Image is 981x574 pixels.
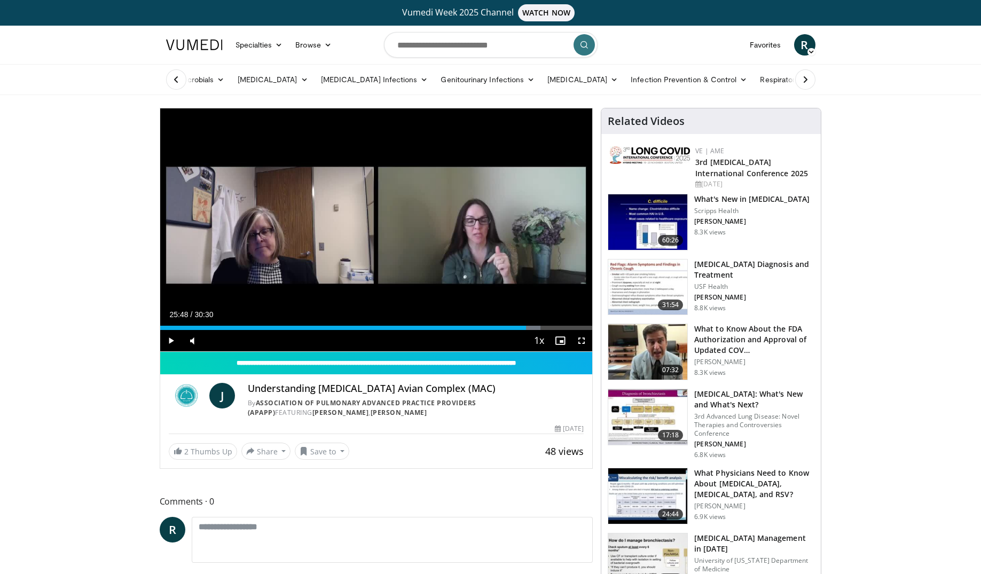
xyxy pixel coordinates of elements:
div: By FEATURING , [248,398,584,418]
span: 17:18 [658,430,684,441]
span: 60:26 [658,235,684,246]
span: 07:32 [658,365,684,375]
button: Mute [182,330,203,351]
span: 25:48 [170,310,189,319]
div: [DATE] [555,424,584,434]
a: 17:18 [MEDICAL_DATA]: What's New and What's Next? 3rd Advanced Lung Disease: Novel Therapies and ... [608,389,814,459]
img: 8828b190-63b7-4755-985f-be01b6c06460.150x105_q85_crop-smart_upscale.jpg [608,194,687,250]
a: VE | AME [695,146,724,155]
p: [PERSON_NAME] [694,358,814,366]
img: VuMedi Logo [166,40,223,50]
a: Genitourinary Infections [434,69,541,90]
a: R [794,34,815,56]
img: a1e50555-b2fd-4845-bfdc-3eac51376964.150x105_q85_crop-smart_upscale.jpg [608,324,687,380]
img: a2792a71-925c-4fc2-b8ef-8d1b21aec2f7.png.150x105_q85_autocrop_double_scale_upscale_version-0.2.jpg [610,146,690,164]
h3: What to Know About the FDA Authorization and Approval of Updated COV… [694,324,814,356]
img: 8723abe7-f9a9-4f6c-9b26-6bd057632cd6.150x105_q85_crop-smart_upscale.jpg [608,389,687,445]
a: Favorites [743,34,788,56]
h3: [MEDICAL_DATA] Diagnosis and Treatment [694,259,814,280]
p: University of [US_STATE] Department of Medicine [694,556,814,573]
a: [MEDICAL_DATA] [231,69,315,90]
span: 2 [184,446,189,457]
h4: Related Videos [608,115,685,128]
img: 912d4c0c-18df-4adc-aa60-24f51820003e.150x105_q85_crop-smart_upscale.jpg [608,260,687,315]
a: 24:44 What Physicians Need to Know About [MEDICAL_DATA], [MEDICAL_DATA], and RSV? [PERSON_NAME] 6... [608,468,814,524]
h3: What Physicians Need to Know About [MEDICAL_DATA], [MEDICAL_DATA], and RSV? [694,468,814,500]
a: 07:32 What to Know About the FDA Authorization and Approval of Updated COV… [PERSON_NAME] 8.3K views [608,324,814,380]
a: 60:26 What's New in [MEDICAL_DATA] Scripps Health [PERSON_NAME] 8.3K views [608,194,814,250]
a: 31:54 [MEDICAL_DATA] Diagnosis and Treatment USF Health [PERSON_NAME] 8.8K views [608,259,814,316]
h3: What's New in [MEDICAL_DATA] [694,194,810,205]
p: [PERSON_NAME] [694,502,814,510]
a: 2 Thumbs Up [169,443,237,460]
h3: [MEDICAL_DATA]: What's New and What's Next? [694,389,814,410]
p: [PERSON_NAME] [694,217,810,226]
a: 3rd [MEDICAL_DATA] International Conference 2025 [695,157,808,178]
a: Vumedi Week 2025 ChannelWATCH NOW [168,4,814,21]
button: Save to [295,443,349,460]
p: USF Health [694,282,814,291]
div: [DATE] [695,179,812,189]
a: Infection Prevention & Control [624,69,754,90]
button: Share [241,443,291,460]
button: Fullscreen [571,330,592,351]
h3: [MEDICAL_DATA] Management in [DATE] [694,533,814,554]
p: 8.8K views [694,304,726,312]
button: Play [160,330,182,351]
a: Respiratory Infections [754,69,853,90]
span: WATCH NOW [518,4,575,21]
div: Progress Bar [160,326,593,330]
a: [MEDICAL_DATA] Infections [315,69,435,90]
a: J [209,383,235,408]
a: Specialties [229,34,289,56]
a: [PERSON_NAME] [312,408,369,417]
p: 6.8K views [694,451,726,459]
p: 6.9K views [694,513,726,521]
button: Playback Rate [528,330,550,351]
a: [PERSON_NAME] [371,408,427,417]
span: 30:30 [194,310,213,319]
span: 48 views [545,445,584,458]
p: 3rd Advanced Lung Disease: Novel Therapies and Controversies Conference [694,412,814,438]
a: Browse [289,34,338,56]
p: 8.3K views [694,368,726,377]
button: Enable picture-in-picture mode [550,330,571,351]
p: [PERSON_NAME] [694,293,814,302]
span: / [191,310,193,319]
input: Search topics, interventions [384,32,598,58]
img: Association of Pulmonary Advanced Practice Providers (APAPP) [169,383,205,408]
a: Association of Pulmonary Advanced Practice Providers (APAPP) [248,398,476,417]
span: 24:44 [658,509,684,520]
a: [MEDICAL_DATA] [541,69,624,90]
h4: Understanding [MEDICAL_DATA] Avian Complex (MAC) [248,383,584,395]
span: Comments 0 [160,494,593,508]
p: 8.3K views [694,228,726,237]
video-js: Video Player [160,108,593,352]
img: 91589b0f-a920-456c-982d-84c13c387289.150x105_q85_crop-smart_upscale.jpg [608,468,687,524]
p: [PERSON_NAME] [694,440,814,449]
a: R [160,517,185,542]
p: Scripps Health [694,207,810,215]
span: 31:54 [658,300,684,310]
